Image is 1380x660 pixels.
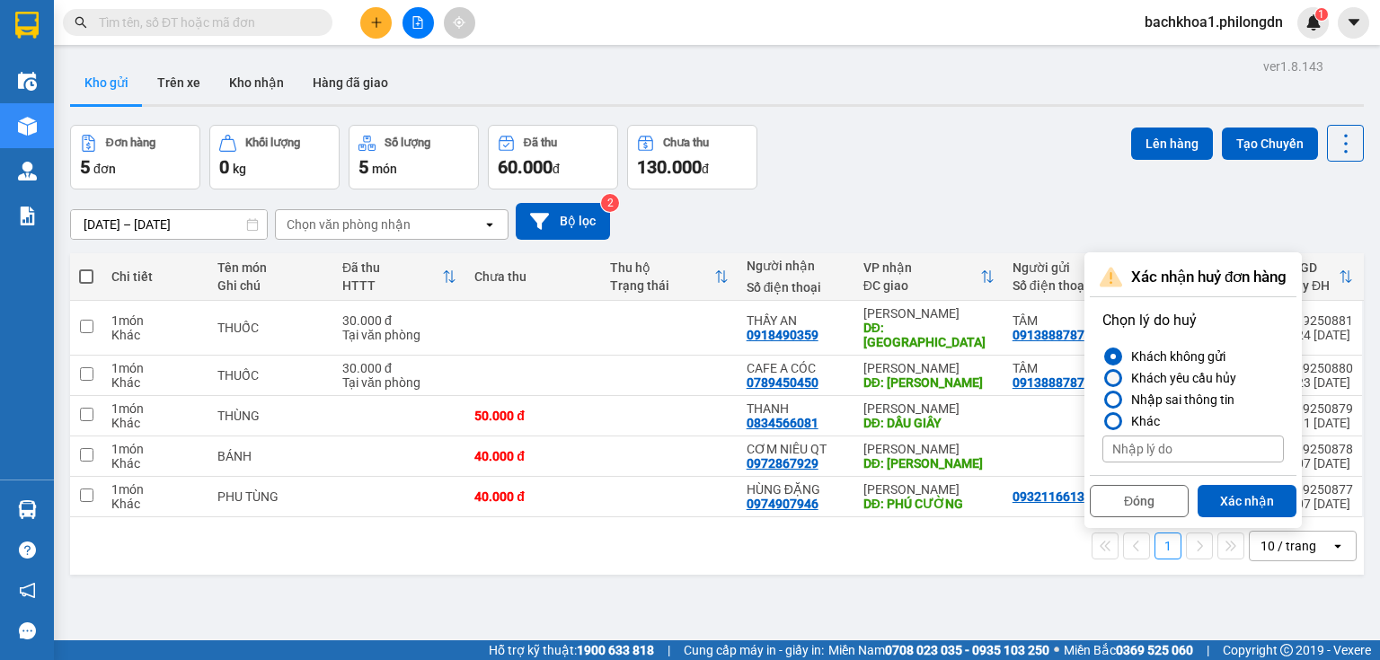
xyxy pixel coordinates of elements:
div: Người nhận [747,259,845,273]
th: Toggle SortBy [854,253,1004,301]
div: Xác nhận huỷ đơn hàng [1090,258,1296,297]
div: Khách yêu cầu hủy [1124,367,1236,389]
sup: 2 [601,194,619,212]
button: aim [444,7,475,39]
span: Miền Nam [828,640,1049,660]
div: Đơn hàng [106,136,155,149]
div: 0972867929 [747,456,818,471]
div: Tại văn phòng [342,328,456,342]
span: đơn [93,162,116,176]
span: 60.000 [498,156,553,178]
div: [PERSON_NAME] [863,442,995,456]
button: Tạo Chuyến [1222,128,1318,160]
div: Trạng thái [610,278,713,293]
div: Mã GD [1279,260,1339,275]
span: 0 [219,156,229,178]
div: BK09250878 [1279,442,1353,456]
div: HTTT [342,278,442,293]
div: [PERSON_NAME] [863,306,995,321]
div: [PERSON_NAME] [863,401,995,416]
img: warehouse-icon [18,500,37,519]
span: ⚪️ [1054,647,1059,654]
span: bachkhoa1.philongdn [1130,11,1297,33]
div: 10 / trang [1261,537,1316,555]
span: 130.000 [637,156,702,178]
div: PHU TÙNG [217,489,324,504]
span: message [19,622,36,639]
div: 0918490359 [747,328,818,342]
div: DĐ: PHÚ CƯỜNG [863,497,995,511]
div: Khác [111,375,199,390]
span: Cung cấp máy in - giấy in: [684,640,824,660]
div: 07:24 [DATE] [1279,328,1353,342]
span: | [668,640,670,660]
span: file-add [411,16,424,29]
div: Khách không gửi [1124,346,1225,367]
span: 1 [1318,8,1324,21]
img: solution-icon [18,207,37,225]
div: Ngày ĐH [1279,278,1339,293]
span: 5 [358,156,368,178]
span: 5 [80,156,90,178]
div: ĐC giao [863,278,980,293]
div: BK09250877 [1279,482,1353,497]
button: Trên xe [143,61,215,104]
img: warehouse-icon [18,162,37,180]
div: CƠM NIÊU QT [747,442,845,456]
div: BÁNH [217,449,324,463]
div: VP nhận [863,260,980,275]
button: file-add [402,7,434,39]
div: 30.000 đ [342,313,456,328]
th: Toggle SortBy [333,253,465,301]
input: Tìm tên, số ĐT hoặc mã đơn [99,13,311,32]
span: Hỗ trợ kỹ thuật: [489,640,654,660]
div: 30.000 đ [342,361,456,375]
button: Lên hàng [1131,128,1213,160]
button: Đã thu60.000đ [488,125,618,189]
img: logo.jpg [9,9,108,108]
th: Toggle SortBy [1270,253,1362,301]
img: logo-vxr [15,12,39,39]
div: 07:07 [DATE] [1279,456,1353,471]
span: đ [702,162,709,176]
div: 0932116613 [1013,489,1084,504]
div: Khác [111,456,199,471]
div: 40.000 đ [474,449,592,463]
span: đ [553,162,560,176]
button: Số lượng5món [349,125,479,189]
div: DĐ: DẦU GIÂY [863,416,995,430]
span: | [1207,640,1209,660]
div: Người gửi [1013,260,1127,275]
div: Tên món [217,260,324,275]
svg: open [482,217,497,232]
div: Chưa thu [474,269,592,284]
div: 07:11 [DATE] [1279,416,1353,430]
span: copyright [1280,644,1293,656]
div: 1 món [111,482,199,497]
div: THẦY AN [747,313,845,328]
span: notification [19,582,36,599]
button: caret-down [1338,7,1369,39]
div: 1 món [111,401,199,416]
div: Khác [111,328,199,342]
sup: 1 [1315,8,1328,21]
button: Kho gửi [70,61,143,104]
div: THANH [747,401,845,416]
div: DĐ: THANH SƠN [863,321,995,349]
div: 0913888787 [1013,375,1084,390]
div: [PERSON_NAME] [863,482,995,497]
button: Đóng [1090,485,1189,517]
strong: 1900 633 818 [577,643,654,657]
div: BK09250879 [1279,401,1353,416]
button: Hàng đã giao [298,61,402,104]
input: Nhập lý do [1102,436,1284,462]
span: plus [370,16,383,29]
div: DĐ: GIA YÊN [863,375,995,390]
img: icon-new-feature [1305,14,1322,31]
li: In ngày: 07:24 13/09 [9,133,161,158]
div: TÂM [1013,313,1127,328]
div: Chọn văn phòng nhận [287,216,411,233]
div: Số điện thoại [747,280,845,295]
div: Đã thu [524,136,557,149]
div: HÙNG ĐẶNG [747,482,845,497]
